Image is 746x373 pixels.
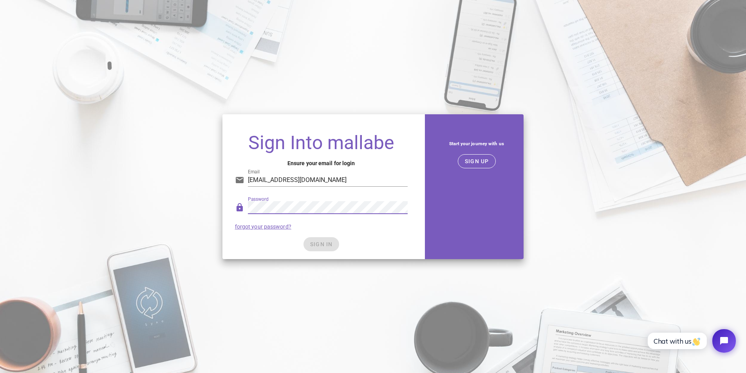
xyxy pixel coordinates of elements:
[248,169,260,175] label: Email
[235,159,408,168] h4: Ensure your email for login
[464,158,489,164] span: SIGN UP
[248,196,269,202] label: Password
[235,133,408,153] h1: Sign Into mallabe
[436,139,518,148] h5: Start your journey with us
[235,223,291,230] a: forgot your password?
[458,154,496,168] button: SIGN UP
[639,323,742,359] iframe: Tidio Chat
